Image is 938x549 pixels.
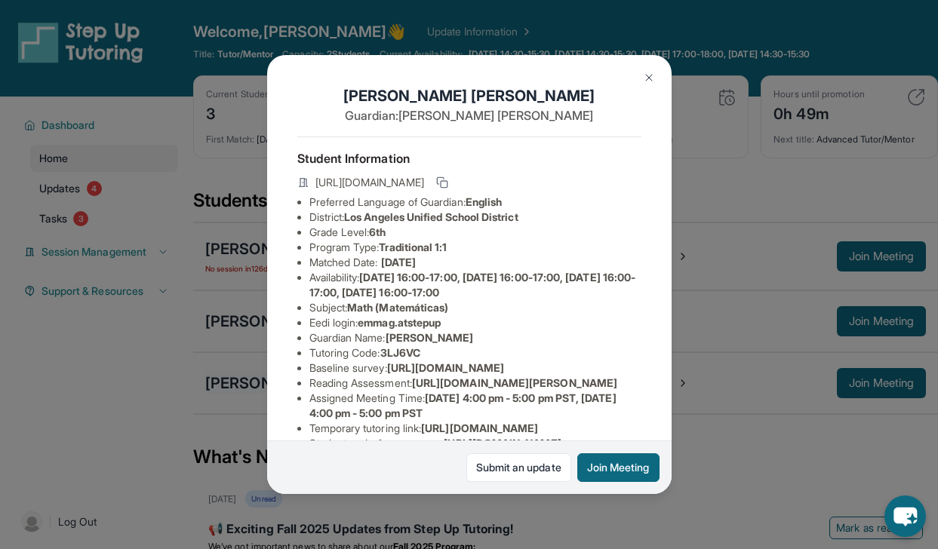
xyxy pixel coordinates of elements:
[309,255,641,270] li: Matched Date:
[884,495,926,537] button: chat-button
[380,346,420,359] span: 3LJ6VC
[444,437,561,449] span: [URL][DOMAIN_NAME]
[309,421,641,436] li: Temporary tutoring link :
[421,422,538,434] span: [URL][DOMAIN_NAME]
[309,270,641,300] li: Availability:
[643,72,655,84] img: Close Icon
[309,210,641,225] li: District:
[309,330,641,345] li: Guardian Name :
[309,391,641,421] li: Assigned Meeting Time :
[297,149,641,167] h4: Student Information
[387,361,504,374] span: [URL][DOMAIN_NAME]
[347,301,448,314] span: Math (Matemáticas)
[379,241,447,253] span: Traditional 1:1
[309,360,641,376] li: Baseline survey :
[297,106,641,124] p: Guardian: [PERSON_NAME] [PERSON_NAME]
[309,376,641,391] li: Reading Assessment :
[309,225,641,240] li: Grade Level:
[309,345,641,360] li: Tutoring Code :
[315,175,424,190] span: [URL][DOMAIN_NAME]
[412,376,617,389] span: [URL][DOMAIN_NAME][PERSON_NAME]
[309,315,641,330] li: Eedi login :
[369,225,386,238] span: 6th
[309,195,641,210] li: Preferred Language of Guardian:
[381,256,416,268] span: [DATE]
[466,195,503,208] span: English
[358,316,441,329] span: emmag.atstepup
[309,271,636,299] span: [DATE] 16:00-17:00, [DATE] 16:00-17:00, [DATE] 16:00-17:00, [DATE] 16:00-17:00
[309,240,641,255] li: Program Type:
[309,300,641,315] li: Subject :
[577,453,660,482] button: Join Meeting
[433,173,451,192] button: Copy link
[309,436,641,451] li: Student end-of-year survey :
[344,210,518,223] span: Los Angeles Unified School District
[309,391,617,419] span: [DATE] 4:00 pm - 5:00 pm PST, [DATE] 4:00 pm - 5:00 pm PST
[466,453,571,482] a: Submit an update
[297,85,641,106] h1: [PERSON_NAME] [PERSON_NAME]
[386,331,474,344] span: [PERSON_NAME]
